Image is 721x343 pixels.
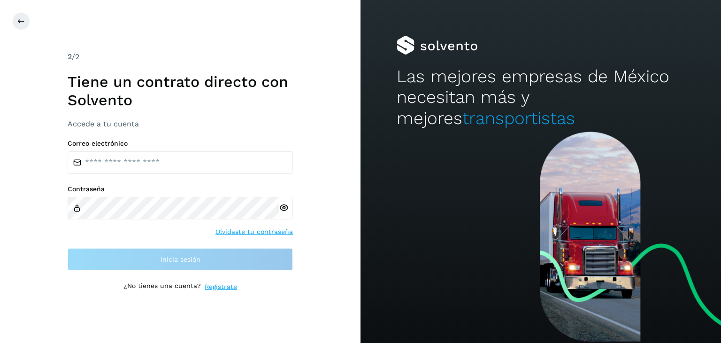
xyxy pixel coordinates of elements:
[68,248,293,271] button: Inicia sesión
[68,52,72,61] span: 2
[462,108,575,128] span: transportistas
[68,73,293,109] h1: Tiene un contrato directo con Solvento
[68,51,293,62] div: /2
[215,227,293,237] a: Olvidaste tu contraseña
[397,66,685,129] h2: Las mejores empresas de México necesitan más y mejores
[68,140,293,148] label: Correo electrónico
[161,256,200,263] span: Inicia sesión
[205,282,237,292] a: Regístrate
[68,185,293,193] label: Contraseña
[68,119,293,128] h3: Accede a tu cuenta
[123,282,201,292] p: ¿No tienes una cuenta?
